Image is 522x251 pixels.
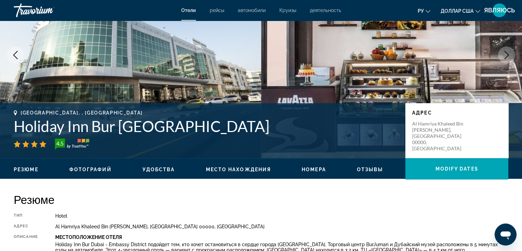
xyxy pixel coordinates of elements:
[55,213,508,219] div: Hotel
[441,8,474,14] font: доллар США
[302,167,326,172] span: Номера
[181,8,196,13] a: Отели
[441,6,480,16] button: Изменить валюту
[14,1,82,19] a: Травориум
[69,167,112,172] span: Фотографий
[302,166,326,173] button: Номера
[55,224,508,229] div: Al Hamriya Khaleed Bin [PERSON_NAME], [GEOGRAPHIC_DATA] 00000, [GEOGRAPHIC_DATA]
[357,167,383,172] span: Отзывы
[14,166,38,173] button: Резюме
[498,46,515,64] button: Next image
[238,8,266,13] a: автомобили
[55,234,122,240] b: Местоположение Отеля
[14,167,38,172] span: Резюме
[418,8,424,14] font: ру
[412,110,501,116] p: адрес
[21,110,143,116] span: [GEOGRAPHIC_DATA], , [GEOGRAPHIC_DATA]
[206,167,271,172] span: Место нахождения
[412,121,467,152] p: Al Hamriya Khaleed Bin [PERSON_NAME], [GEOGRAPHIC_DATA] 00000, [GEOGRAPHIC_DATA]
[14,224,38,229] div: адрес
[55,139,89,150] img: TrustYou guest rating badge
[435,166,478,172] span: Modify Dates
[206,166,271,173] button: Место нахождения
[14,117,398,135] h1: Holiday Inn Bur [GEOGRAPHIC_DATA]
[142,167,175,172] span: Удобства
[405,158,508,179] button: Modify Dates
[279,8,296,13] a: Круизы
[418,6,430,16] button: Изменить язык
[14,193,508,206] h2: Резюме
[495,223,517,245] iframe: Кнопка запуска окна обмена сообщениями
[357,166,383,173] button: Отзывы
[210,8,224,13] a: рейсы
[7,46,24,64] button: Previous image
[310,8,341,13] a: деятельность
[484,7,515,14] font: ЯВЛЯЮСЬ
[142,166,175,173] button: Удобства
[53,139,67,148] div: 4.5
[14,213,38,219] div: Тип
[490,3,508,18] button: Меню пользователя
[69,166,112,173] button: Фотографий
